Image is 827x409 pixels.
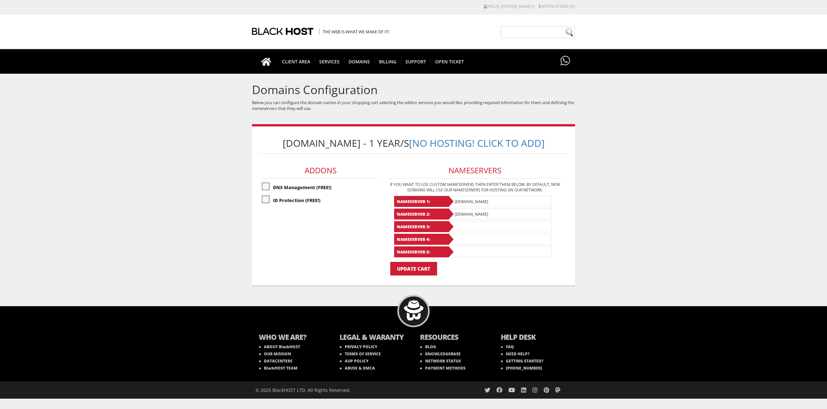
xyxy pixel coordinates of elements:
[501,27,575,38] input: Need help?
[501,365,542,371] a: [PHONE_NUMBER]
[403,300,424,321] img: BlackHOST mascont, Blacky.
[431,57,468,66] span: Open Ticket
[484,4,535,9] a: Hello, [PERSON_NAME]
[259,365,298,371] a: BlackHOST TEAM
[394,221,449,232] b: Nameserver 3:
[340,332,407,343] b: LEGAL & WARANTY
[262,163,380,178] h3: Addons
[340,344,377,350] a: PRIVACY POLICY
[401,57,431,66] span: Support
[559,49,572,73] a: Have questions?
[256,382,410,399] div: © 2025 BlackHOST LTD. All Rights Reserved.
[420,344,436,350] a: BLOG
[501,358,543,364] a: GETTING STARTED?
[501,344,514,350] a: FAQ
[387,182,563,193] p: If you want to use custom nameservers then enter them below. By default, new domains will use our...
[501,351,529,357] a: NEED HELP?
[340,351,381,357] a: TERMS OF SERVICE
[315,57,344,66] span: SERVICES
[420,365,466,371] a: PAYMENT METHODS
[420,358,461,364] a: NETWORK STATUS
[259,332,327,343] b: WHO WE ARE?
[259,351,291,357] a: OUR MISSION
[539,4,575,9] a: Notifications
[409,136,545,150] a: [No Hosting! Click to Add]
[501,332,569,343] b: HELP DESK
[252,83,575,96] h1: Domains Configuration
[319,29,389,35] span: The Web is what we make of it!
[255,49,278,74] a: Go to homepage
[315,49,344,74] a: SERVICES
[258,133,569,154] h1: [DOMAIN_NAME] - 1 Year/s
[420,332,488,343] b: RESOURCES
[344,57,375,66] span: Domains
[390,262,437,275] input: Update Cart
[259,344,300,350] a: ABOUT BlackHOST
[259,358,292,364] a: DATACENTERS
[277,57,315,66] span: CLIENT AREA
[387,163,563,178] h3: Nameservers
[374,57,401,66] span: Billing
[340,365,375,371] a: ABUSE & DMCA
[394,246,449,257] b: Nameserver 5:
[420,351,461,357] a: KNOWLEDGEBASE
[394,209,449,220] b: Nameserver 2:
[431,49,468,74] a: Open Ticket
[277,49,315,74] a: CLIENT AREA
[262,195,380,206] label: ID Protection (FREE!)
[394,196,449,207] b: Nameserver 1:
[344,49,375,74] a: Domains
[252,100,575,111] p: Below you can configure the domain names in your shopping cart selecting the addon services you w...
[394,234,449,245] b: Nameserver 4:
[262,182,380,193] label: DNS Management (FREE!)
[340,358,369,364] a: AUP POLICY
[401,49,431,74] a: Support
[374,49,401,74] a: Billing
